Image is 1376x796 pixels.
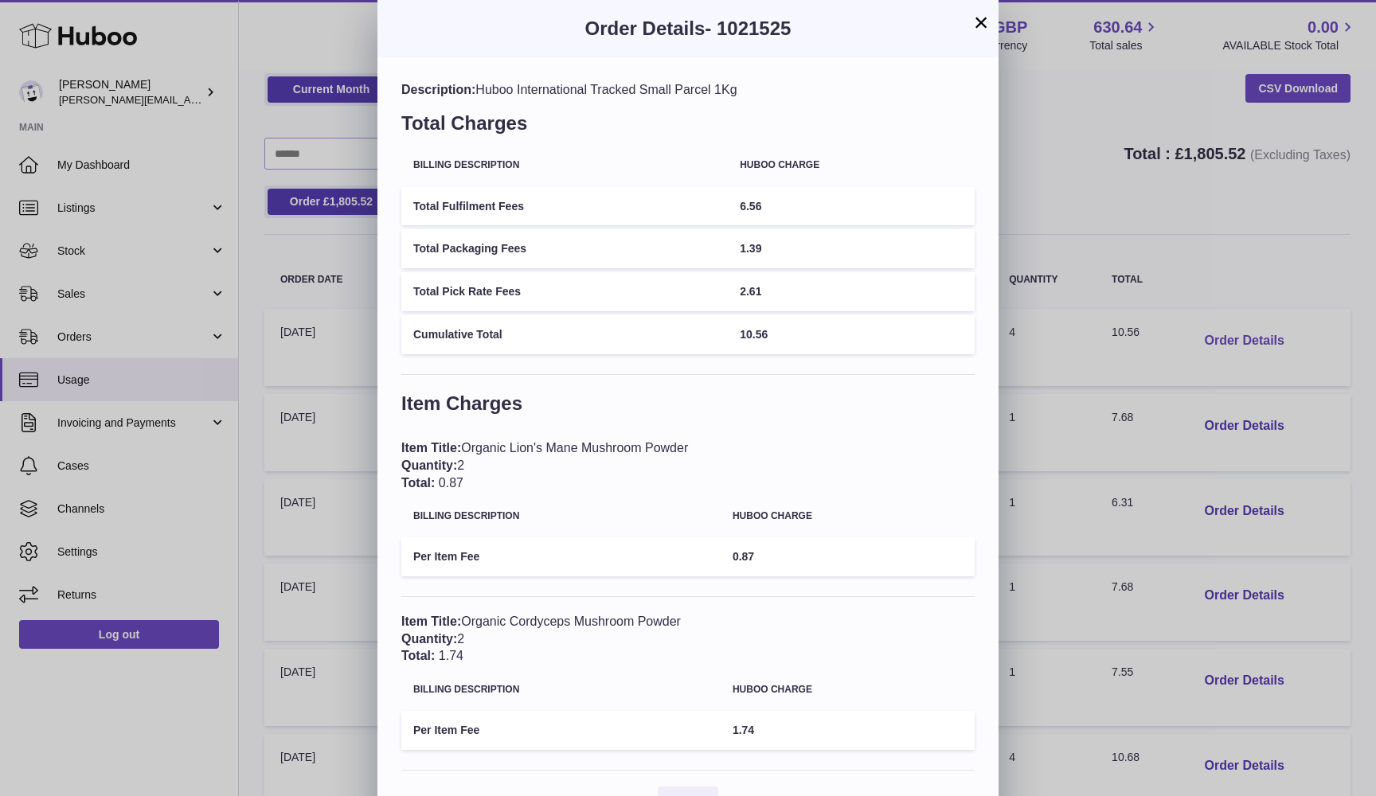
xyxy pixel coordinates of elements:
[721,499,975,533] th: Huboo charge
[401,187,728,226] td: Total Fulfilment Fees
[401,391,975,424] h3: Item Charges
[439,649,463,662] span: 1.74
[401,83,475,96] span: Description:
[733,550,754,563] span: 0.87
[721,673,975,707] th: Huboo charge
[401,458,457,472] span: Quantity:
[401,499,721,533] th: Billing Description
[740,200,761,213] span: 6.56
[401,613,975,665] div: Organic Cordyceps Mushroom Powder 2
[740,328,768,341] span: 10.56
[401,632,457,646] span: Quantity:
[401,272,728,311] td: Total Pick Rate Fees
[740,242,761,255] span: 1.39
[401,229,728,268] td: Total Packaging Fees
[401,148,728,182] th: Billing Description
[971,13,991,32] button: ×
[401,649,435,662] span: Total:
[401,711,721,750] td: Per Item Fee
[733,724,754,736] span: 1.74
[401,615,461,628] span: Item Title:
[740,285,761,298] span: 2.61
[401,673,721,707] th: Billing Description
[401,315,728,354] td: Cumulative Total
[705,18,791,39] span: - 1021525
[439,476,463,490] span: 0.87
[401,537,721,576] td: Per Item Fee
[401,439,975,491] div: Organic Lion's Mane Mushroom Powder 2
[401,16,975,41] h3: Order Details
[401,81,975,99] div: Huboo International Tracked Small Parcel 1Kg
[401,476,435,490] span: Total:
[728,148,975,182] th: Huboo charge
[401,441,461,455] span: Item Title:
[401,111,975,144] h3: Total Charges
